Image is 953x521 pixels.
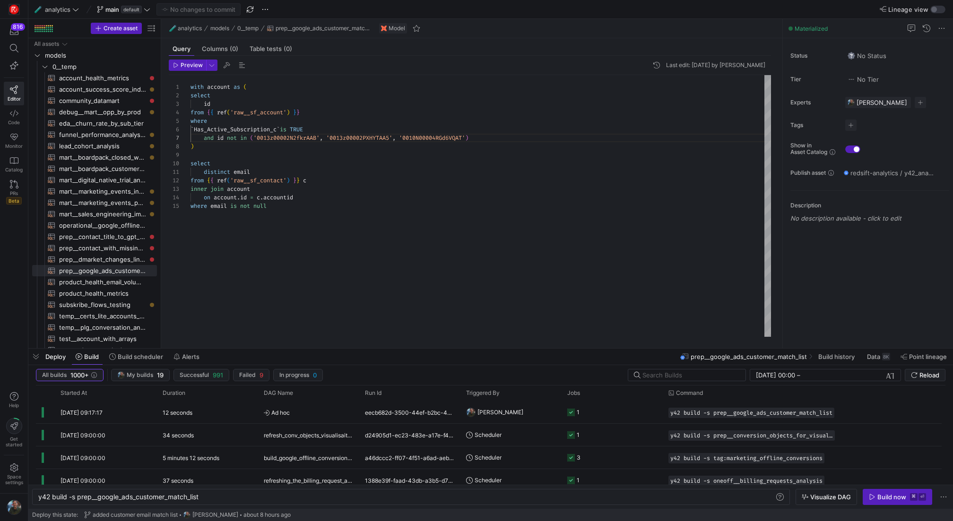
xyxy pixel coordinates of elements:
[59,186,146,197] span: mart__marketing_events_influence_analysis​​​​​​​​​​
[240,194,247,201] span: id
[32,61,157,72] div: Press SPACE to select this row.
[82,509,293,521] button: added customer email match listhttps://storage.googleapis.com/y42-prod-data-exchange/images/6Idsl...
[477,401,523,423] span: [PERSON_NAME]
[32,288,157,299] div: Press SPACE to select this row.
[169,202,179,210] div: 15
[32,344,157,356] div: Press SPACE to select this row.
[642,371,738,379] input: Search Builds
[32,186,157,197] div: Press SPACE to select this row.
[5,167,23,172] span: Catalog
[32,322,157,333] div: Press SPACE to select this row.
[59,152,146,163] span: mart__boardpack_closed_won_by_region_view​​​​​​​​​​
[32,174,157,186] a: mart__digital_native_trial_analysis​​​​​​​​​​
[93,512,178,518] span: added customer email match list
[359,469,460,491] div: 1388e39f-faad-43db-a3b5-d70fa08f13ad
[32,72,157,84] div: Press SPACE to select this row.
[182,353,199,360] span: Alerts
[191,143,194,150] span: )
[475,424,502,446] span: Scheduler
[230,109,286,116] span: 'raw__sf_account'
[32,242,157,254] div: Press SPACE to select this row.
[4,459,24,489] a: Spacesettings
[61,409,103,416] span: [DATE] 09:17:17
[95,3,153,16] button: maindefault
[202,46,238,52] span: Columns
[234,168,250,176] span: email
[359,446,460,469] div: a46dccc2-ff07-4f51-a6ad-aebfe934596b
[392,134,396,142] span: ,
[121,6,142,13] span: default
[32,152,157,163] a: mart__boardpack_closed_won_by_region_view​​​​​​​​​​
[32,242,157,254] a: prep__contact_with_missing_gpt_persona​​​​​​​​​​
[59,163,146,174] span: mart__boardpack_customer_base_view​​​​​​​​​​
[264,390,293,396] span: DAG Name
[227,185,250,193] span: account
[32,129,157,140] a: funnel_performance_analysis__monthly​​​​​​​​​​
[32,254,157,265] div: Press SPACE to select this row.
[191,202,207,210] span: where
[59,277,146,288] span: product_health_email_volumes​​​​​​​​​​
[273,369,323,381] button: In progress0
[157,371,164,379] span: 19
[59,129,146,140] span: funnel_performance_analysis__monthly​​​​​​​​​​
[32,118,157,129] div: Press SPACE to select this row.
[577,401,580,423] div: 1
[237,194,240,201] span: .
[163,409,192,416] y42-duration: 12 seconds
[6,197,22,205] span: Beta
[59,209,146,220] span: mart__sales_engineering_impact​​​​​​​​​​
[4,388,24,412] button: Help
[264,424,354,446] span: refresh_conv_objects_visualisaitons
[204,194,210,201] span: on
[240,134,247,142] span: in
[117,371,125,379] img: https://storage.googleapis.com/y42-prod-data-exchange/images/6IdsliWYEjCj6ExZYNtk9pMT8U8l8YHLguyz...
[10,190,18,196] span: PRs
[59,231,146,242] span: prep__contact_title_to_gpt_persona​​​​​​​​​​
[909,353,947,360] span: Point lineage
[191,177,204,184] span: from
[850,169,934,177] span: redsift-analytics / y42_analytics_main / prep__google_ads_customer_match_list
[59,84,146,95] span: account_success_score_indicators​​​​​​​​​​
[265,23,373,34] button: prep__google_ads_customer_match_list
[104,25,138,32] span: Create asset
[847,99,855,106] img: https://storage.googleapis.com/y42-prod-data-exchange/images/6IdsliWYEjCj6ExZYNtk9pMT8U8l8YHLguyz...
[230,202,237,210] span: is
[210,109,214,116] span: {
[59,345,146,356] span: test__sdr_outreach_data​​​​​​​​​​
[192,512,238,518] span: [PERSON_NAME]
[253,202,267,210] span: null
[919,371,939,379] span: Reload
[207,109,210,116] span: {
[235,23,261,34] button: 0__temp
[204,168,230,176] span: distinct
[802,371,864,379] input: End datetime
[233,369,269,381] button: Failed9
[32,106,157,118] a: debug__mart__opp_by_prod​​​​​​​​​​
[277,126,280,133] span: `
[257,194,260,201] span: c
[790,76,838,83] span: Tier
[234,83,240,91] span: as
[848,76,879,83] span: No Tier
[237,25,259,32] span: 0__temp
[32,310,157,322] div: Press SPACE to select this row.
[217,109,227,116] span: ref
[191,117,207,125] span: where
[32,276,157,288] a: product_health_email_volumes​​​​​​​​​​
[32,220,157,231] div: Press SPACE to select this row.
[293,109,296,116] span: }
[59,197,146,208] span: mart__marketing_events_performance_analysis​​​​​​​​​​
[61,390,87,396] span: Started At
[169,185,179,193] div: 13
[264,470,354,492] span: refreshing_the_billing_request_analysis
[863,349,894,365] button: Data8K
[208,23,232,34] button: models
[191,126,194,133] span: `
[32,163,157,174] div: Press SPACE to select this row.
[243,83,247,91] span: (
[389,25,405,32] span: Model
[260,371,263,379] span: 9
[91,23,142,34] button: Create asset
[796,489,857,505] button: Visualize DAG
[286,177,290,184] span: )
